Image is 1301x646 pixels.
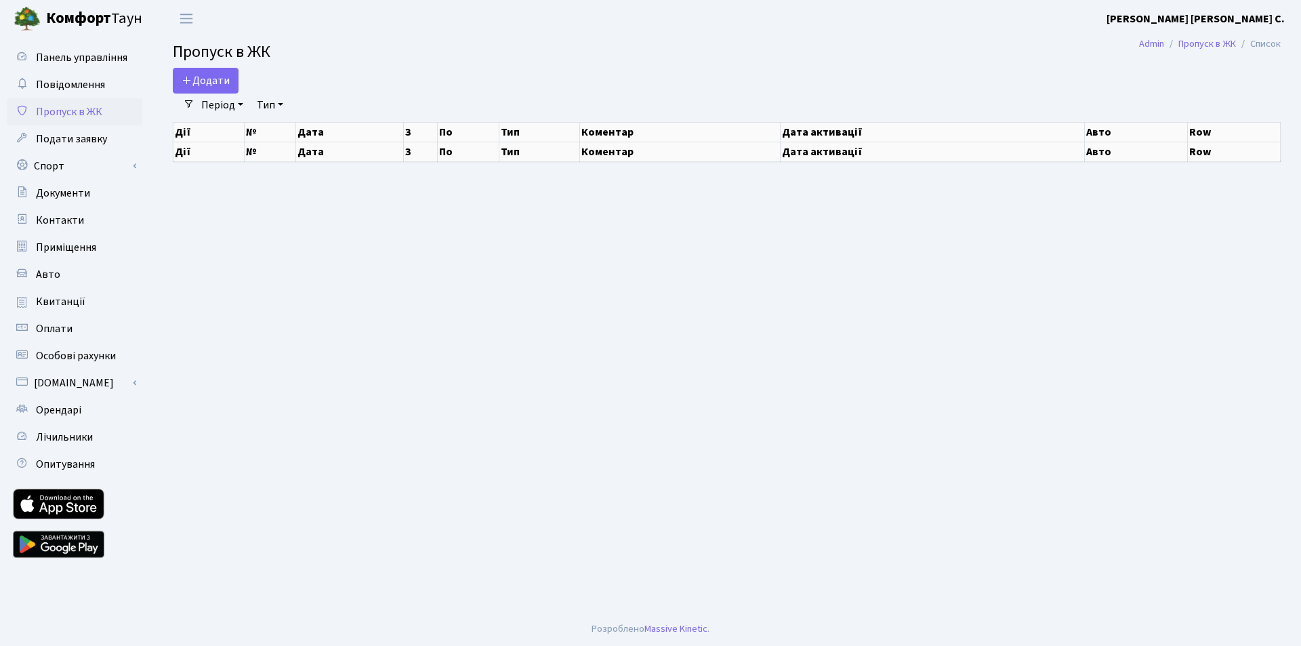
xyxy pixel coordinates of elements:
th: Тип [499,142,579,161]
nav: breadcrumb [1119,30,1301,58]
a: Орендарі [7,397,142,424]
a: Опитування [7,451,142,478]
span: Документи [36,186,90,201]
a: Подати заявку [7,125,142,153]
img: logo.png [14,5,41,33]
a: Контакти [7,207,142,234]
span: Особові рахунки [36,348,116,363]
li: Список [1236,37,1281,52]
span: Орендарі [36,403,81,418]
a: Спорт [7,153,142,180]
th: Тип [499,122,579,142]
th: Коментар [580,142,781,161]
th: Авто [1084,142,1187,161]
span: Опитування [36,457,95,472]
b: Комфорт [46,7,111,29]
th: По [438,142,499,161]
a: Приміщення [7,234,142,261]
span: Лічильники [36,430,93,445]
th: № [244,142,295,161]
a: Оплати [7,315,142,342]
a: Додати [173,68,239,94]
a: Повідомлення [7,71,142,98]
span: Авто [36,267,60,282]
span: Пропуск в ЖК [36,104,102,119]
button: Переключити навігацію [169,7,203,30]
span: Приміщення [36,240,96,255]
span: Квитанції [36,294,85,309]
b: [PERSON_NAME] [PERSON_NAME] С. [1107,12,1285,26]
a: Пропуск в ЖК [7,98,142,125]
th: З [403,122,438,142]
a: Період [196,94,249,117]
a: Тип [251,94,289,117]
a: Панель управління [7,44,142,71]
th: Дії [173,122,245,142]
a: Лічильники [7,424,142,451]
a: Авто [7,261,142,288]
a: Admin [1139,37,1164,51]
span: Контакти [36,213,84,228]
th: Дата [295,122,403,142]
th: № [244,122,295,142]
th: Дата активації [781,122,1084,142]
span: Повідомлення [36,77,105,92]
th: По [438,122,499,142]
span: Таун [46,7,142,31]
a: Пропуск в ЖК [1178,37,1236,51]
a: Документи [7,180,142,207]
th: Дата активації [781,142,1084,161]
a: Особові рахунки [7,342,142,369]
th: Row [1187,122,1280,142]
th: Дії [173,142,245,161]
span: Додати [182,73,230,88]
a: Massive Kinetic [644,622,707,636]
th: Авто [1084,122,1187,142]
span: Панель управління [36,50,127,65]
a: Квитанції [7,288,142,315]
div: Розроблено . [592,622,709,637]
th: Коментар [580,122,781,142]
span: Пропуск в ЖК [173,40,270,64]
span: Подати заявку [36,132,107,146]
a: [PERSON_NAME] [PERSON_NAME] С. [1107,11,1285,27]
a: [DOMAIN_NAME] [7,369,142,397]
span: Оплати [36,321,73,336]
th: Row [1187,142,1280,161]
th: З [403,142,438,161]
th: Дата [295,142,403,161]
